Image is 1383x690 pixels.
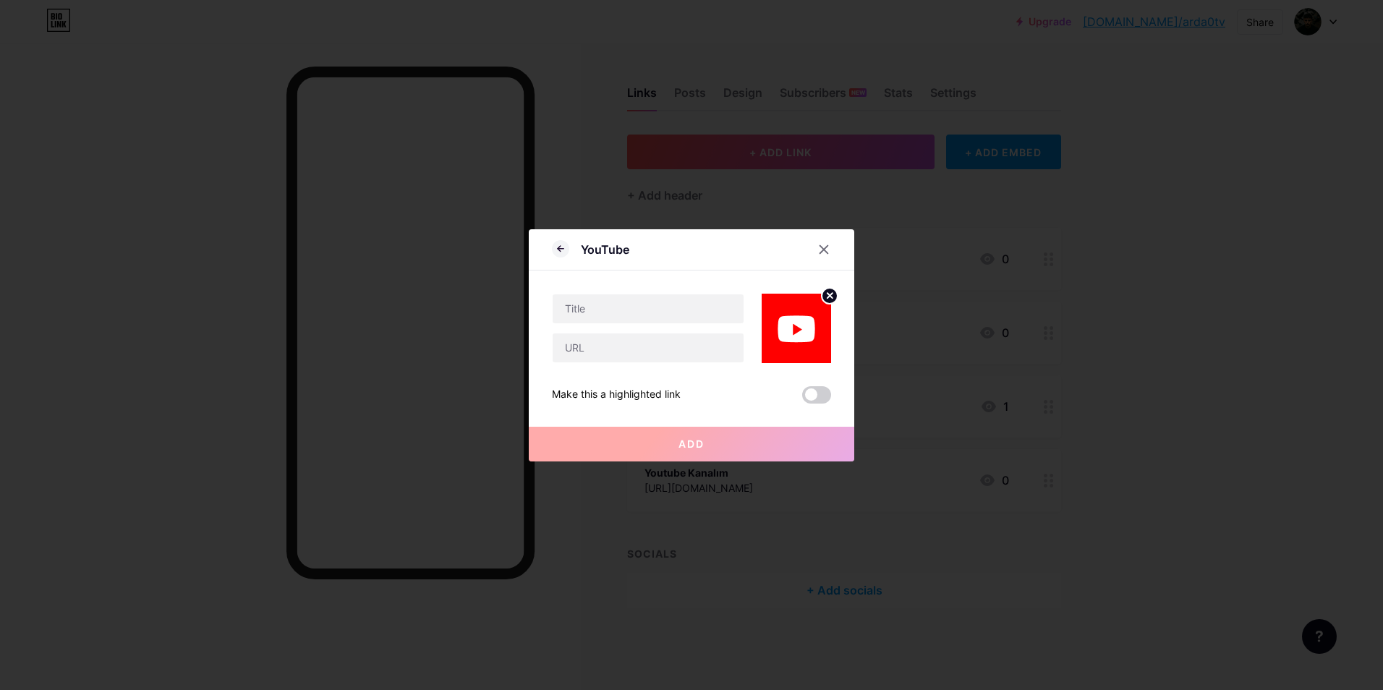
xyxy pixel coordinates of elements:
img: link_thumbnail [762,294,831,363]
input: Title [553,294,744,323]
button: Add [529,427,854,461]
span: Add [678,438,705,450]
div: YouTube [581,241,629,258]
input: URL [553,333,744,362]
div: Make this a highlighted link [552,386,681,404]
